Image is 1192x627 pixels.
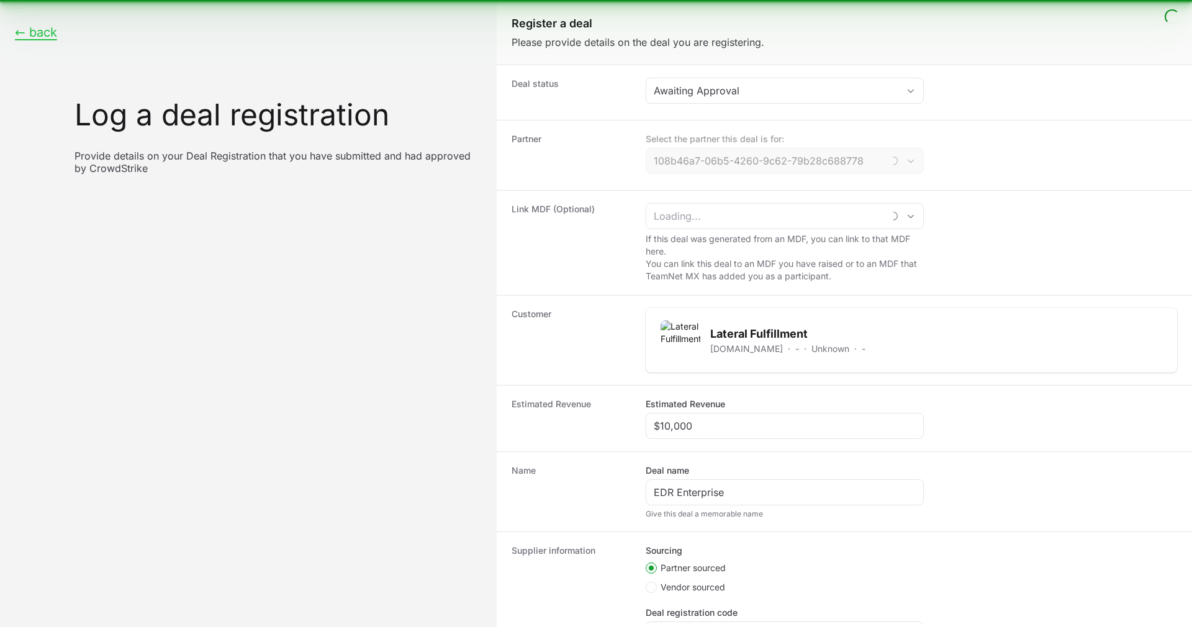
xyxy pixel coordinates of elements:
[646,544,682,557] legend: Sourcing
[654,83,898,98] div: Awaiting Approval
[646,148,883,173] input: Loading...
[646,233,924,282] p: If this deal was generated from an MDF, you can link to that MDF here. You can link this deal to ...
[512,464,631,519] dt: Name
[898,204,923,228] div: Open
[661,320,700,360] img: Lateral Fulfillment
[646,607,738,619] label: Deal registration code
[512,15,1177,32] h1: Register a deal
[74,150,482,174] p: Provide details on your Deal Registration that you have submitted and had approved by CrowdStrike
[654,418,916,433] input: $
[646,464,689,477] label: Deal name
[512,203,631,282] dt: Link MDF (Optional)
[795,343,799,355] p: -
[854,343,857,355] span: ·
[15,25,57,40] button: ← back
[646,133,924,145] label: Select the partner this deal is for:
[646,204,883,228] input: Loading...
[646,509,924,519] div: Give this deal a memorable name
[804,343,806,355] span: ·
[788,343,790,355] span: ·
[898,148,923,173] div: Open
[512,133,631,178] dt: Partner
[646,78,923,103] button: Awaiting Approval
[512,35,1177,50] p: Please provide details on the deal you are registering.
[512,308,631,372] dt: Customer
[661,562,726,574] span: Partner sourced
[862,343,865,355] p: -
[74,100,482,130] h1: Log a deal registration
[1142,320,1162,340] button: Open options
[512,398,631,439] dt: Estimated Revenue
[512,78,631,107] dt: Deal status
[710,343,783,355] a: [DOMAIN_NAME]
[661,581,725,593] span: Vendor sourced
[811,343,849,355] p: Unknown
[710,325,865,343] h2: Lateral Fulfillment
[646,398,725,410] label: Estimated Revenue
